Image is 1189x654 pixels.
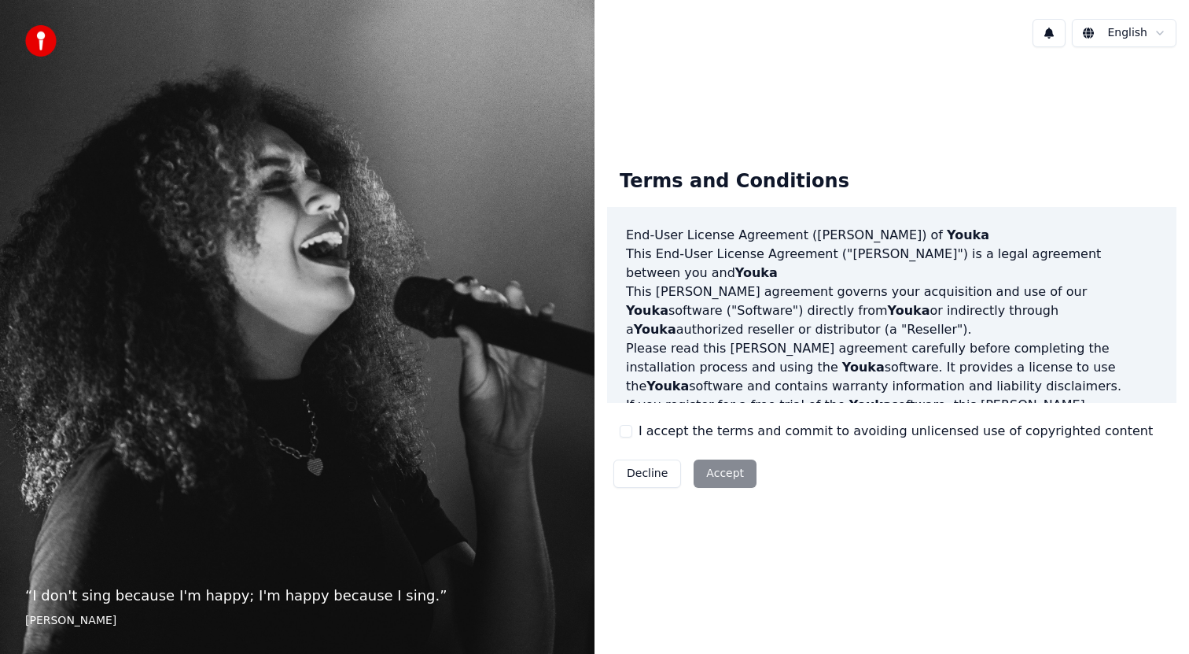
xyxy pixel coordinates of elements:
span: Youka [849,397,892,412]
div: Terms and Conditions [607,157,862,207]
button: Decline [613,460,681,488]
h3: End-User License Agreement ([PERSON_NAME]) of [626,226,1158,245]
p: If you register for a free trial of the software, this [PERSON_NAME] agreement will also govern t... [626,396,1158,471]
span: Youka [735,265,778,280]
img: youka [25,25,57,57]
p: “ I don't sing because I'm happy; I'm happy because I sing. ” [25,585,569,607]
span: Youka [626,303,668,318]
label: I accept the terms and commit to avoiding unlicensed use of copyrighted content [639,422,1153,441]
p: This [PERSON_NAME] agreement governs your acquisition and use of our software ("Software") direct... [626,283,1158,339]
span: Youka [888,303,930,318]
span: Youka [634,322,676,337]
p: Please read this [PERSON_NAME] agreement carefully before completing the installation process and... [626,339,1158,396]
footer: [PERSON_NAME] [25,613,569,629]
p: This End-User License Agreement ("[PERSON_NAME]") is a legal agreement between you and [626,245,1158,283]
span: Youka [646,379,689,394]
span: Youka [842,360,885,375]
span: Youka [947,227,989,242]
